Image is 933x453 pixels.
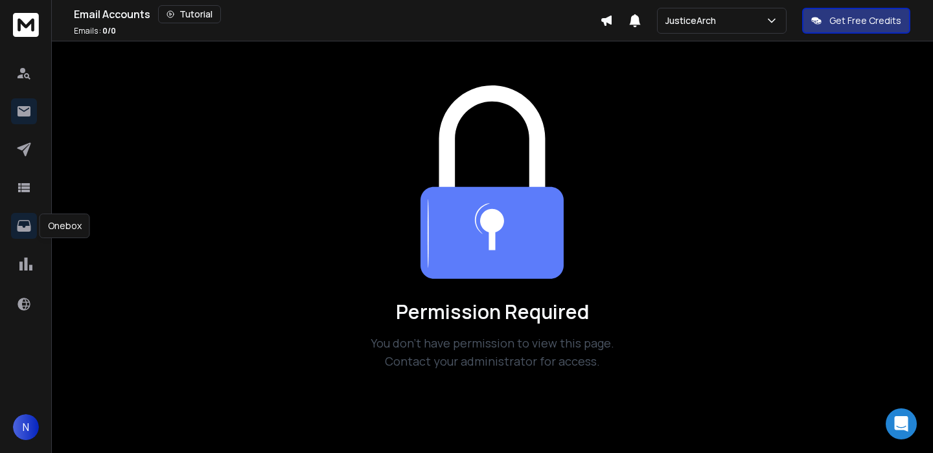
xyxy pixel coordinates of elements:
[158,5,221,23] button: Tutorial
[74,5,600,23] div: Email Accounts
[665,14,721,27] p: JusticeArch
[74,26,116,36] p: Emails :
[347,300,638,324] h1: Permission Required
[420,85,564,280] img: Team collaboration
[886,408,917,439] div: Open Intercom Messenger
[347,334,638,370] p: You don't have permission to view this page. Contact your administrator for access.
[40,214,90,238] div: Onebox
[13,414,39,440] button: N
[102,25,116,36] span: 0 / 0
[802,8,910,34] button: Get Free Credits
[829,14,901,27] p: Get Free Credits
